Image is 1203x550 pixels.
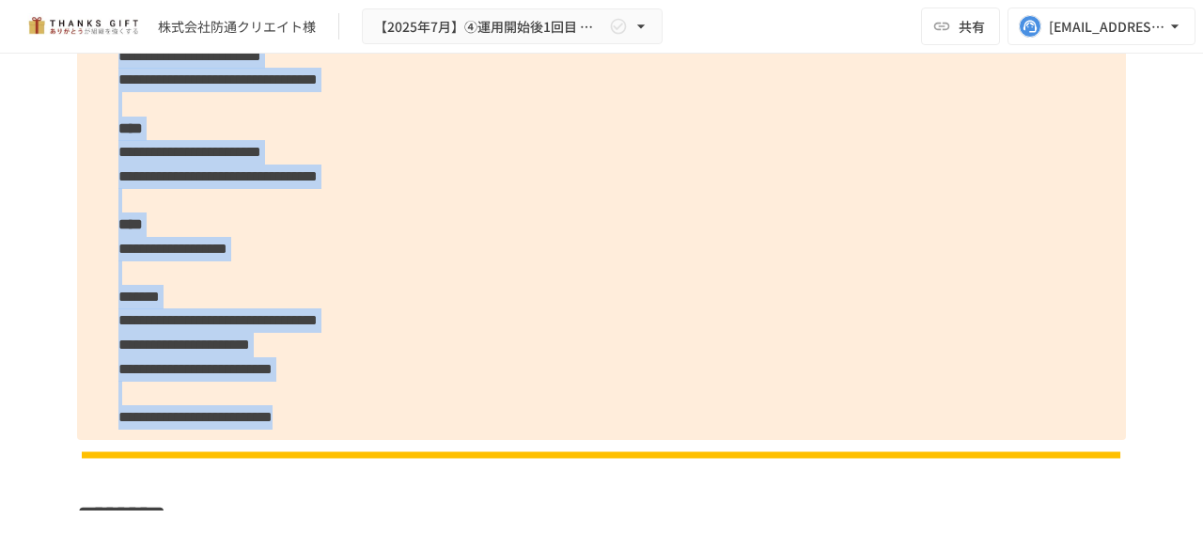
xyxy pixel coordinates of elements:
[374,15,605,39] span: 【2025年7月】④運用開始後1回目 振り返りMTG
[921,8,1000,45] button: 共有
[158,17,316,37] div: 株式会社防通クリエイト様
[362,8,663,45] button: 【2025年7月】④運用開始後1回目 振り返りMTG
[77,448,1126,461] img: tnrn7azbutyCm2NEp8dpH7ruio95Mk2dNtXhVes6LPE
[1008,8,1195,45] button: [EMAIL_ADDRESS][DOMAIN_NAME]
[959,16,985,37] span: 共有
[23,11,143,41] img: mMP1OxWUAhQbsRWCurg7vIHe5HqDpP7qZo7fRoNLXQh
[1049,15,1165,39] div: [EMAIL_ADDRESS][DOMAIN_NAME]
